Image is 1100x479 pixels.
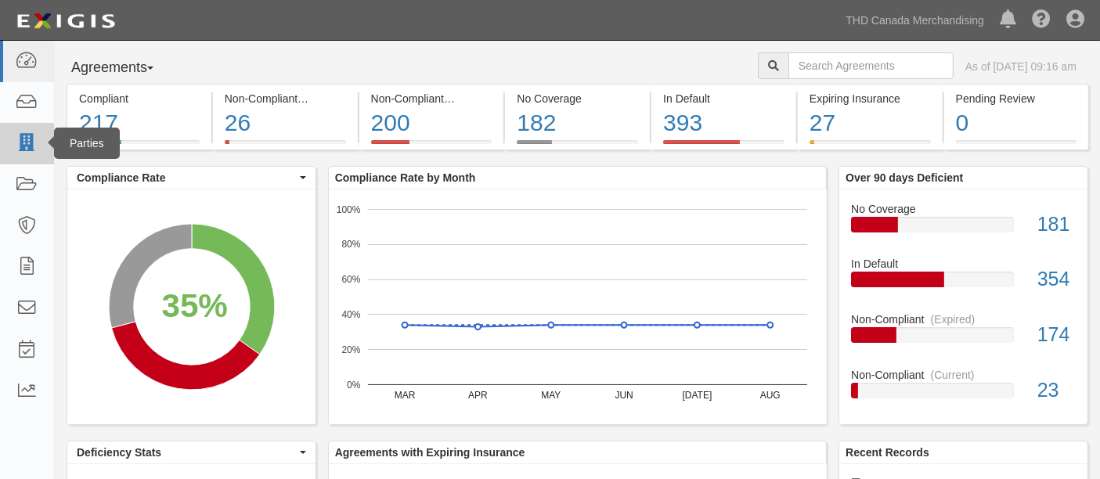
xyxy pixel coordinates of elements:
text: MAY [541,390,561,401]
div: 174 [1026,321,1087,349]
text: JUN [615,390,633,401]
a: No Coverage182 [505,140,650,153]
div: (Current) [304,91,348,106]
text: 80% [341,239,360,250]
div: 200 [371,106,492,140]
a: Compliant217 [67,140,211,153]
div: Compliant [79,91,200,106]
a: In Default393 [651,140,796,153]
button: Agreements [67,52,184,84]
div: Non-Compliant [839,367,1087,383]
a: Pending Review0 [944,140,1089,153]
a: Expiring Insurance27 [798,140,943,153]
div: No Coverage [517,91,638,106]
div: Parties [54,128,120,159]
span: Compliance Rate [77,170,296,185]
a: THD Canada Merchandising [838,5,992,36]
text: 0% [347,379,361,390]
b: Agreements with Expiring Insurance [335,446,525,459]
div: 181 [1026,211,1087,239]
div: 27 [810,106,931,140]
div: (Current) [931,367,975,383]
span: Deficiency Stats [77,445,296,460]
a: Non-Compliant(Current)26 [213,140,358,153]
div: Non-Compliant (Expired) [371,91,492,106]
img: logo-5460c22ac91f19d4615b14bd174203de0afe785f0fc80cf4dbbc73dc1793850b.png [12,7,120,35]
div: 23 [1026,376,1087,405]
text: 60% [341,274,360,285]
text: 40% [341,309,360,320]
a: Non-Compliant(Current)23 [851,367,1076,411]
div: As of [DATE] 09:16 am [965,59,1077,74]
svg: A chart. [67,189,316,424]
div: 0 [956,106,1077,140]
svg: A chart. [329,189,827,424]
text: 100% [337,203,361,214]
div: Non-Compliant [839,312,1087,327]
div: Expiring Insurance [810,91,931,106]
div: 354 [1026,265,1087,294]
div: 393 [663,106,784,140]
text: [DATE] [682,390,712,401]
a: Non-Compliant(Expired)200 [359,140,504,153]
a: Non-Compliant(Expired)174 [851,312,1076,367]
b: Over 90 days Deficient [846,171,963,184]
i: Help Center - Complianz [1032,11,1051,30]
div: In Default [839,256,1087,272]
div: 26 [225,106,346,140]
div: Pending Review [956,91,1077,106]
a: No Coverage181 [851,201,1076,257]
div: 182 [517,106,638,140]
b: Recent Records [846,446,929,459]
div: In Default [663,91,784,106]
text: APR [468,390,488,401]
text: 20% [341,344,360,355]
div: (Expired) [931,312,976,327]
div: (Expired) [450,91,495,106]
input: Search Agreements [788,52,954,79]
button: Compliance Rate [67,167,316,189]
b: Compliance Rate by Month [335,171,476,184]
div: 217 [79,106,200,140]
div: Non-Compliant (Current) [225,91,346,106]
text: MAR [395,390,416,401]
a: In Default354 [851,256,1076,312]
div: 35% [162,283,228,330]
div: No Coverage [839,201,1087,217]
text: AUG [760,390,781,401]
button: Deficiency Stats [67,441,316,463]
